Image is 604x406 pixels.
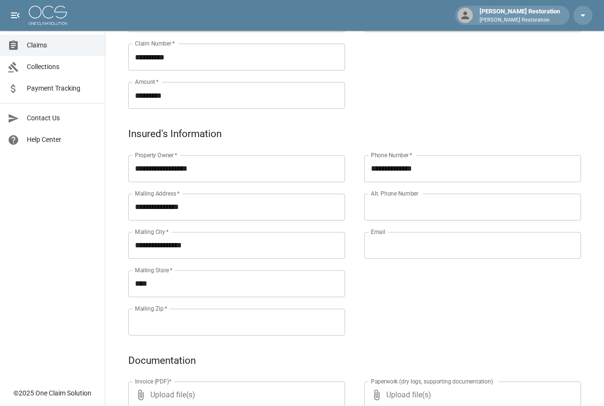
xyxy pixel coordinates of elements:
[27,113,97,123] span: Contact Us
[135,39,175,47] label: Claim Number
[27,135,97,145] span: Help Center
[135,266,172,274] label: Mailing State
[13,388,91,398] div: © 2025 One Claim Solution
[135,151,178,159] label: Property Owner
[6,6,25,25] button: open drawer
[135,228,169,236] label: Mailing City
[27,40,97,50] span: Claims
[371,151,412,159] label: Phone Number
[29,6,67,25] img: ocs-logo-white-transparent.png
[480,16,560,24] p: [PERSON_NAME] Restoration
[27,83,97,93] span: Payment Tracking
[371,228,385,236] label: Email
[476,7,564,24] div: [PERSON_NAME] Restoration
[371,377,493,385] label: Paperwork (dry logs, supporting documentation)
[135,377,172,385] label: Invoice (PDF)*
[27,62,97,72] span: Collections
[135,189,179,197] label: Mailing Address
[135,78,159,86] label: Amount
[135,304,168,313] label: Mailing Zip
[371,189,418,197] label: Alt. Phone Number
